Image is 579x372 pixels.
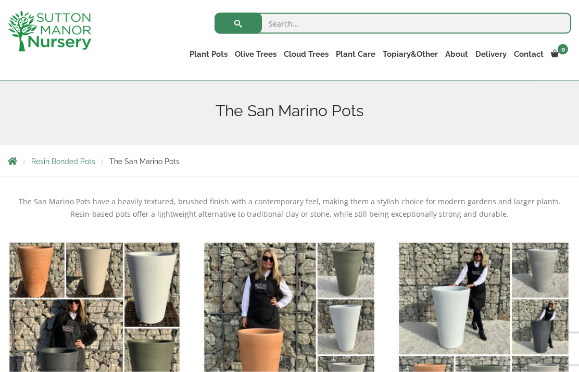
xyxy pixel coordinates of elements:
[186,47,231,61] a: Plant Pots
[332,47,379,61] a: Plant Care
[31,157,95,166] a: Resin Bonded Pots
[547,47,571,61] a: 0
[215,13,571,34] input: Search...
[442,47,472,61] a: About
[510,47,547,61] a: Contact
[109,157,180,166] span: The San Marino Pots
[8,195,571,220] p: The San Marino Pots have a heavily textured, brushed finish with a contemporary feel, making them...
[8,102,571,120] h1: The San Marino Pots
[8,157,571,165] nav: Breadcrumbs
[379,47,442,61] a: Topiary&Other
[231,47,280,61] a: Olive Trees
[280,47,332,61] a: Cloud Trees
[8,10,91,52] img: logo
[472,47,510,61] a: Delivery
[558,44,568,55] span: 0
